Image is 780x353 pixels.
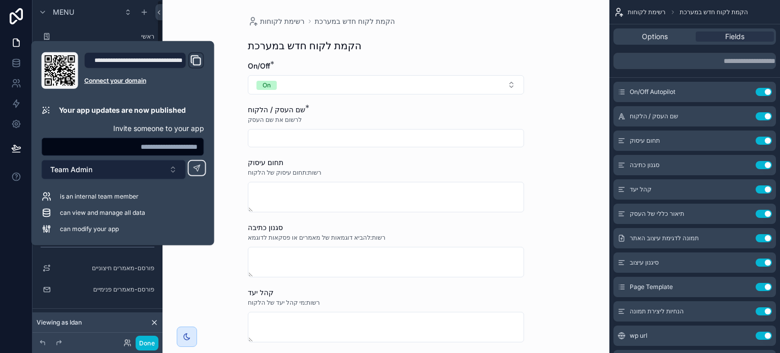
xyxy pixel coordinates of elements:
span: is an internal team member [60,192,139,201]
a: הקמת לקוח חדש במערכת [315,16,395,26]
span: תחום עיסוק [248,158,283,167]
span: רשימת לקוחות [260,16,305,26]
span: Page Template [630,283,673,291]
a: Connect your domain [84,77,204,85]
span: סיגנון עיצוב [630,259,659,267]
span: תיאור כללי של העסק [630,210,684,218]
h1: הקמת לקוח חדש במערכת [248,39,362,53]
a: רשימת לקוחות [248,16,305,26]
span: תחום עיסוק [630,137,660,145]
span: Options [642,31,668,42]
span: תמונה לדגימת עיצוב האתר [630,234,699,242]
span: wp url [630,332,647,340]
span: הנחיות ליצירת תמונה [630,307,684,315]
span: can view and manage all data [60,209,145,217]
span: הקמת לקוח חדש במערכת [680,8,748,16]
span: Team Admin [50,165,92,175]
span: לרשום את שם העסק [248,116,302,124]
a: פורסם-מאמרים פנימיים [39,281,156,298]
span: שם העסק / הלקוח [630,112,678,120]
span: קהל יעד [630,185,652,194]
button: Select Button [42,160,186,179]
span: Fields [725,31,744,42]
span: On/Off Autopilot [630,88,675,96]
a: פורסם-מאמרים חיצוניים [39,260,156,276]
span: On/Off [248,61,270,70]
span: שם העסק / הלקוח [248,105,305,114]
div: Domain and Custom Link [84,52,204,89]
button: Select Button [248,75,524,94]
span: רשות:תחום עיסוק של הלקוח [248,169,321,177]
span: קהל יעד [248,288,274,297]
label: ראשי [55,33,154,41]
p: Your app updates are now published [59,105,186,115]
span: Menu [53,7,74,17]
span: רשימת לקוחות [628,8,666,16]
span: סגנון כתיבה [248,223,283,232]
span: סגנון כתיבה [630,161,660,169]
div: On [263,81,271,90]
label: פורסם-מאמרים פנימיים [55,285,154,294]
button: Done [136,336,158,350]
p: Invite someone to your app [42,123,204,134]
span: Viewing as Idan [37,318,82,327]
a: ראשי [39,28,156,45]
span: can modify your app [60,225,119,233]
label: פורסם-מאמרים חיצוניים [55,264,154,272]
span: רשות:מי קהל יעד של הלקוח [248,299,320,307]
span: רשות:להביא דוגמאות של מאמרים או פסקאות לדוגמא [248,234,385,242]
